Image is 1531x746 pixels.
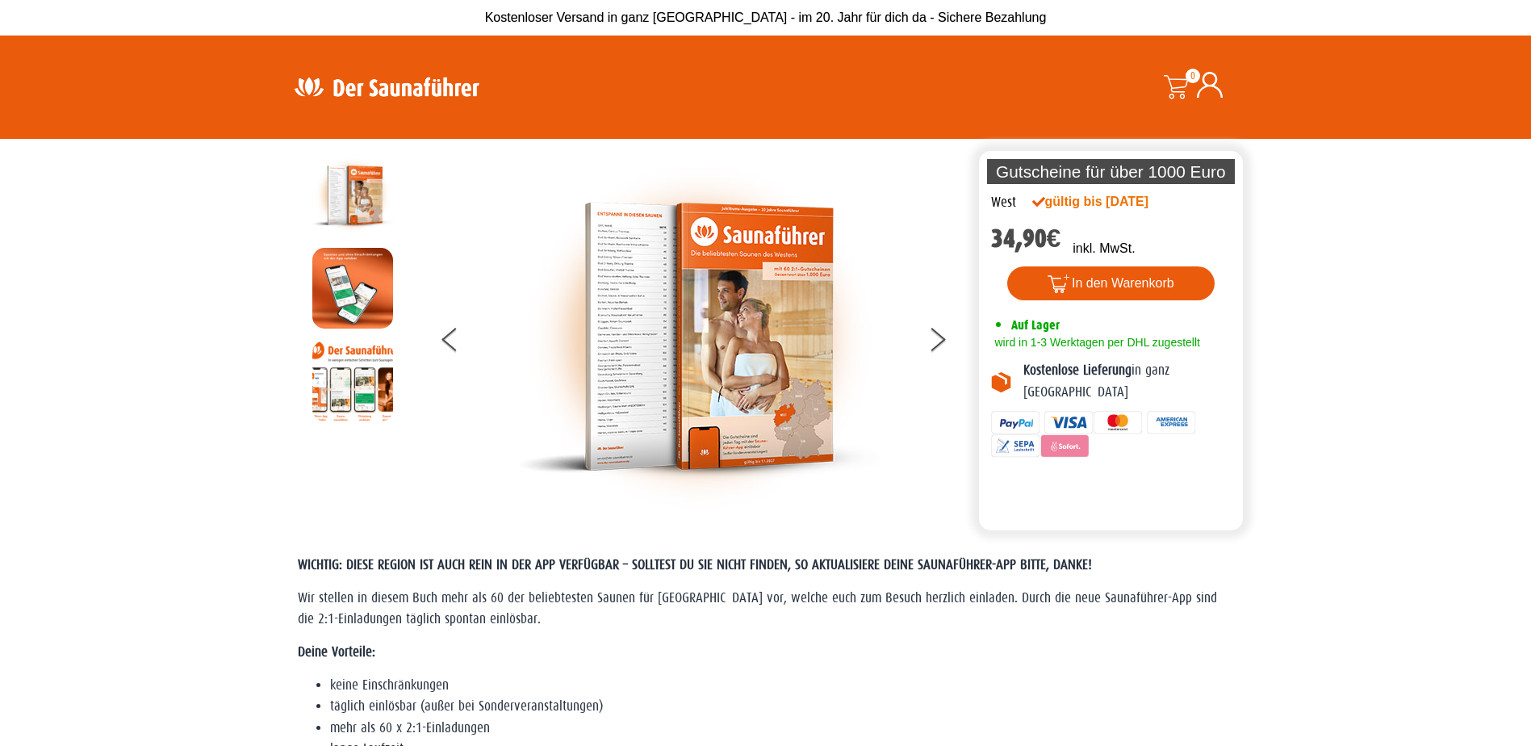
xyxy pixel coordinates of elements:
[1032,192,1184,212] div: gültig bis [DATE]
[1023,360,1232,403] p: in ganz [GEOGRAPHIC_DATA]
[987,159,1236,184] p: Gutscheine für über 1000 Euro
[330,675,1234,696] li: keine Einschränkungen
[991,336,1200,349] span: wird in 1-3 Werktagen per DHL zugestellt
[1073,239,1135,258] p: inkl. MwSt.
[312,155,393,236] img: der-saunafuehrer-2025-west
[330,696,1234,717] li: täglich einlösbar (außer bei Sonderveranstaltungen)
[312,341,393,421] img: Anleitung7tn
[1007,266,1215,300] button: In den Warenkorb
[298,557,1092,572] span: WICHTIG: DIESE REGION IST AUCH REIN IN DER APP VERFÜGBAR – SOLLTEST DU SIE NICHT FINDEN, SO AKTUA...
[1011,317,1060,333] span: Auf Lager
[298,590,1217,627] span: Wir stellen in diesem Buch mehr als 60 der beliebtesten Saunen für [GEOGRAPHIC_DATA] vor, welche ...
[330,718,1234,739] li: mehr als 60 x 2:1-Einladungen
[312,248,393,329] img: MOCKUP-iPhone_regional
[298,644,375,660] strong: Deine Vorteile:
[1023,363,1132,378] b: Kostenlose Lieferung
[1186,69,1200,83] span: 0
[1047,224,1061,254] span: €
[991,224,1061,254] bdi: 34,90
[517,155,881,518] img: der-saunafuehrer-2025-west
[991,192,1016,213] div: West
[485,10,1047,24] span: Kostenloser Versand in ganz [GEOGRAPHIC_DATA] - im 20. Jahr für dich da - Sichere Bezahlung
